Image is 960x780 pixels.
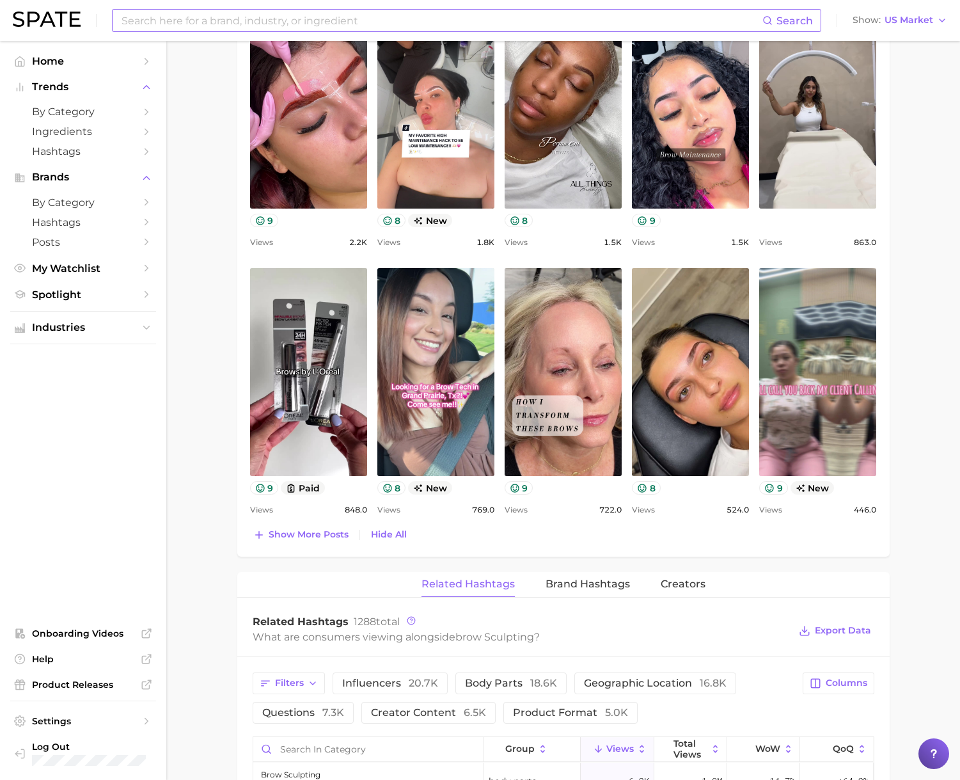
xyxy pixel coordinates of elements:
[32,715,134,727] span: Settings
[32,55,134,67] span: Home
[250,502,273,518] span: Views
[421,578,515,590] span: Related Hashtags
[584,678,727,688] span: geographic location
[120,10,762,31] input: Search here for a brand, industry, or ingredient
[250,481,279,495] button: 9
[759,502,782,518] span: Views
[759,235,782,250] span: Views
[345,502,367,518] span: 848.0
[32,171,134,183] span: Brands
[409,677,438,689] span: 20.7k
[632,481,661,495] button: 8
[275,678,304,688] span: Filters
[32,628,134,639] span: Onboarding Videos
[826,678,867,688] span: Columns
[10,285,156,305] a: Spotlight
[13,12,81,27] img: SPATE
[32,81,134,93] span: Trends
[776,15,813,27] span: Search
[505,481,533,495] button: 9
[10,168,156,187] button: Brands
[377,235,400,250] span: Views
[250,526,352,544] button: Show more posts
[632,235,655,250] span: Views
[673,738,707,759] span: Total Views
[700,677,727,689] span: 16.8k
[377,502,400,518] span: Views
[505,502,528,518] span: Views
[371,529,407,540] span: Hide All
[354,616,400,628] span: total
[269,529,349,540] span: Show more posts
[32,289,134,301] span: Spotlight
[605,706,628,719] span: 5.0k
[32,106,134,118] span: by Category
[32,236,134,248] span: Posts
[32,262,134,275] span: My Watchlist
[377,214,406,227] button: 8
[599,502,622,518] span: 722.0
[885,17,933,24] span: US Market
[472,502,494,518] span: 769.0
[250,214,279,227] button: 9
[606,744,634,754] span: Views
[32,653,134,665] span: Help
[10,318,156,337] button: Industries
[513,708,628,718] span: product format
[10,51,156,71] a: Home
[731,235,749,250] span: 1.5k
[854,235,876,250] span: 863.0
[342,678,438,688] span: influencers
[853,17,881,24] span: Show
[10,675,156,694] a: Product Releases
[505,235,528,250] span: Views
[32,741,148,752] span: Log Out
[10,102,156,122] a: by Category
[464,706,486,719] span: 6.5k
[849,12,950,29] button: ShowUS Market
[661,578,705,590] span: Creators
[368,526,410,543] button: Hide All
[253,673,325,694] button: Filters
[455,631,534,643] span: brow sculpting
[10,712,156,731] a: Settings
[253,737,484,761] input: Search in category
[10,737,156,770] a: Log out. Currently logged in with e-mail leon@palladiobeauty.com.
[322,706,344,719] span: 7.3k
[10,649,156,669] a: Help
[32,216,134,228] span: Hashtags
[632,502,655,518] span: Views
[253,628,790,646] div: What are consumers viewing alongside ?
[505,744,535,754] span: group
[354,616,376,628] span: 1288
[465,678,557,688] span: body parts
[632,214,661,227] button: 9
[505,214,533,227] button: 8
[727,502,749,518] span: 524.0
[546,578,630,590] span: Brand Hashtags
[654,737,727,762] button: Total Views
[377,481,406,495] button: 8
[604,235,622,250] span: 1.5k
[32,322,134,333] span: Industries
[10,141,156,161] a: Hashtags
[815,625,871,636] span: Export Data
[10,624,156,643] a: Onboarding Videos
[349,235,367,250] span: 2.2k
[32,679,134,690] span: Product Releases
[32,145,134,157] span: Hashtags
[10,193,156,212] a: by Category
[759,481,788,495] button: 9
[408,214,452,227] span: new
[803,673,874,694] button: Columns
[262,708,344,718] span: questions
[32,196,134,209] span: by Category
[530,677,557,689] span: 18.6k
[791,481,835,495] span: new
[32,125,134,138] span: Ingredients
[371,708,486,718] span: creator content
[581,737,654,762] button: Views
[796,622,874,640] button: Export Data
[10,122,156,141] a: Ingredients
[833,744,854,754] span: QoQ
